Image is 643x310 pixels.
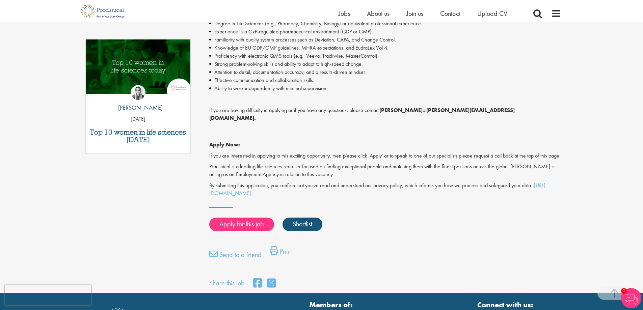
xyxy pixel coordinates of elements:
li: Experience in a GxP-regulated pharmaceutical environment (GDP or GMP). [209,28,561,36]
a: Hannah Burke [PERSON_NAME] [113,85,163,115]
a: Send to a friend [209,250,262,263]
p: If you are having difficulty in applying or if you have any questions, please contact at [209,107,561,122]
a: Apply for this job [209,218,274,231]
li: Effective communication and collaboration skills. [209,76,561,84]
a: About us [367,9,390,18]
strong: Members of: [216,300,446,310]
a: Shortlist [283,218,322,231]
strong: Apply Now: [209,141,240,148]
p: [DATE] [86,115,191,123]
strong: [PERSON_NAME] [379,107,423,114]
a: Link to a post [86,39,191,99]
li: Proficiency with electronic QMS tools (e.g., Veeva, Trackwise, MasterControl). [209,52,561,60]
iframe: reCAPTCHA [5,285,91,305]
a: Join us [406,9,423,18]
li: Knowledge of EU GDP/GMP guidelines, MHRA expectations, and EudraLex Vol 4. [209,44,561,52]
li: Strong problem-solving skills and ability to adapt to high-speed change. [209,60,561,68]
span: 1 [621,288,627,294]
img: Top 10 women in life sciences today [86,39,191,94]
a: share on twitter [267,276,276,291]
p: [PERSON_NAME] [113,103,163,112]
label: Share this job [209,278,245,288]
li: Attention to detail, documentation accuracy, and a results-driven mindset. [209,68,561,76]
li: Familiarity with quality system processes such as Deviation, CAPA, and Change Control. [209,36,561,44]
li: Ability to work independently with minimal supervision. [209,84,561,92]
li: Degree in Life Sciences (e.g., Pharmacy, Chemistry, Biology) or equivalent professional experience. [209,20,561,28]
a: share on facebook [253,276,262,291]
a: Upload CV [477,9,507,18]
a: [URL][DOMAIN_NAME] [209,182,545,197]
p: Proclinical is a leading life sciences recruiter focused on finding exceptional people and matchi... [209,163,561,178]
a: Top 10 women in life sciences [DATE] [89,129,187,143]
a: Jobs [339,9,350,18]
p: If you are interested in applying to this exciting opportunity, then please click 'Apply' or to s... [209,152,561,160]
img: Chatbot [621,288,641,308]
strong: Connect with us: [477,300,535,310]
img: Hannah Burke [131,85,145,100]
p: By submitting this application, you confirm that you've read and understood our privacy policy, w... [209,182,561,197]
a: Print [270,246,291,260]
a: Contact [440,9,460,18]
strong: [PERSON_NAME][EMAIL_ADDRESS][DOMAIN_NAME]. [209,107,515,121]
